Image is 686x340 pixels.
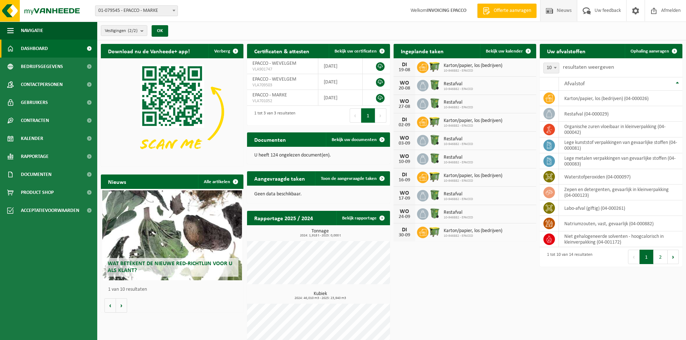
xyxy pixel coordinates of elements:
div: DI [397,62,412,68]
label: resultaten weergeven [563,64,614,70]
td: karton/papier, los (bedrijven) (04-000026) [559,91,682,106]
td: natriumzouten, vast, gevaarlijk (04-000882) [559,216,682,231]
span: Kalender [21,130,43,148]
span: Vestigingen [105,26,138,36]
span: Toon de aangevraagde taken [321,176,377,181]
button: Previous [628,250,640,264]
span: Rapportage [21,148,49,166]
img: WB-1100-HPE-GN-51 [429,115,441,128]
div: 02-09 [397,123,412,128]
a: Offerte aanvragen [477,4,537,18]
div: 20-08 [397,86,412,91]
span: Karton/papier, los (bedrijven) [444,63,502,69]
span: 10-946882 - EPACCO [444,234,502,238]
span: Restafval [444,81,473,87]
img: WB-1100-HPE-GN-51 [429,60,441,73]
button: Vestigingen(2/2) [101,25,147,36]
span: Documenten [21,166,51,183]
td: lege metalen verpakkingen van gevaarlijke stoffen (04-000083) [559,153,682,169]
td: restafval (04-000029) [559,106,682,122]
span: 10-946882 - EPACCO [444,197,473,201]
img: WB-0370-HPE-GN-50 [429,152,441,164]
span: Contracten [21,112,49,130]
td: lege kunststof verpakkingen van gevaarlijke stoffen (04-000081) [559,137,682,153]
td: niet gehalogeneerde solventen - hoogcalorisch in kleinverpakking (04-001172) [559,231,682,247]
div: WO [397,99,412,104]
span: Restafval [444,100,473,105]
a: Alle artikelen [198,174,243,189]
span: Afvalstof [564,81,585,87]
div: WO [397,80,412,86]
span: 2024: 46,010 m3 - 2025: 23,940 m3 [251,296,390,300]
span: Bekijk uw documenten [332,137,377,142]
span: 10-946882 - EPACCO [444,69,502,73]
button: 1 [640,250,654,264]
span: Verberg [214,49,230,54]
div: DI [397,117,412,123]
button: Next [375,108,386,123]
a: Bekijk uw kalender [480,44,535,58]
a: Wat betekent de nieuwe RED-richtlijn voor u als klant? [102,190,242,280]
span: 10-946882 - EPACCO [444,179,502,183]
span: 10-946882 - EPACCO [444,105,473,110]
td: [DATE] [318,74,363,90]
h3: Kubiek [251,291,390,300]
button: 1 [361,108,375,123]
img: WB-0370-HPE-GN-50 [429,79,441,91]
button: Verberg [209,44,243,58]
h2: Aangevraagde taken [247,171,312,185]
h2: Certificaten & attesten [247,44,317,58]
h2: Documenten [247,132,293,146]
a: Bekijk rapportage [336,211,389,225]
p: U heeft 124 ongelezen document(en). [254,153,382,158]
span: Bekijk uw kalender [486,49,523,54]
h3: Tonnage [251,229,390,237]
span: 10-946882 - EPACCO [444,87,473,91]
span: Bedrijfsgegevens [21,58,63,76]
count: (2/2) [128,28,138,33]
h2: Download nu de Vanheede+ app! [101,44,197,58]
span: EPACCO - WEVELGEM [252,61,296,66]
span: 10-946882 - EPACCO [444,216,473,220]
div: 19-08 [397,68,412,73]
span: EPACCO - WEVELGEM [252,77,296,82]
div: WO [397,154,412,159]
h2: Uw afvalstoffen [540,44,593,58]
div: 1 tot 3 van 3 resultaten [251,108,295,123]
button: Next [668,250,679,264]
span: VLA709503 [252,82,312,88]
span: Ophaling aanvragen [631,49,669,54]
h2: Rapportage 2025 / 2024 [247,211,320,225]
div: DI [397,227,412,233]
div: 17-09 [397,196,412,201]
span: Acceptatievoorwaarden [21,201,79,219]
span: 2024: 1,918 t - 2025: 0,000 t [251,234,390,237]
span: Contactpersonen [21,76,63,94]
button: OK [152,25,168,37]
div: 24-09 [397,214,412,219]
span: Offerte aanvragen [492,7,533,14]
a: Toon de aangevraagde taken [315,171,389,186]
span: Restafval [444,155,473,160]
span: Navigatie [21,22,43,40]
div: 03-09 [397,141,412,146]
button: Volgende [116,298,127,313]
span: Karton/papier, los (bedrijven) [444,173,502,179]
span: VLA901747 [252,67,312,72]
img: WB-1100-HPE-GN-51 [429,226,441,238]
div: 27-08 [397,104,412,109]
span: Product Shop [21,183,54,201]
span: Dashboard [21,40,48,58]
strong: INVOICING EPACCO [427,8,466,13]
td: zepen en detergenten, gevaarlijk in kleinverpakking (04-000123) [559,185,682,200]
img: WB-0370-HPE-GN-50 [429,134,441,146]
span: Restafval [444,136,473,142]
img: WB-0370-HPE-GN-50 [429,207,441,219]
p: 1 van 10 resultaten [108,287,240,292]
td: Waterstofperoxiden (04-000097) [559,169,682,185]
span: 10 [544,63,559,73]
button: 2 [654,250,668,264]
div: 30-09 [397,233,412,238]
span: VLA701052 [252,98,312,104]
